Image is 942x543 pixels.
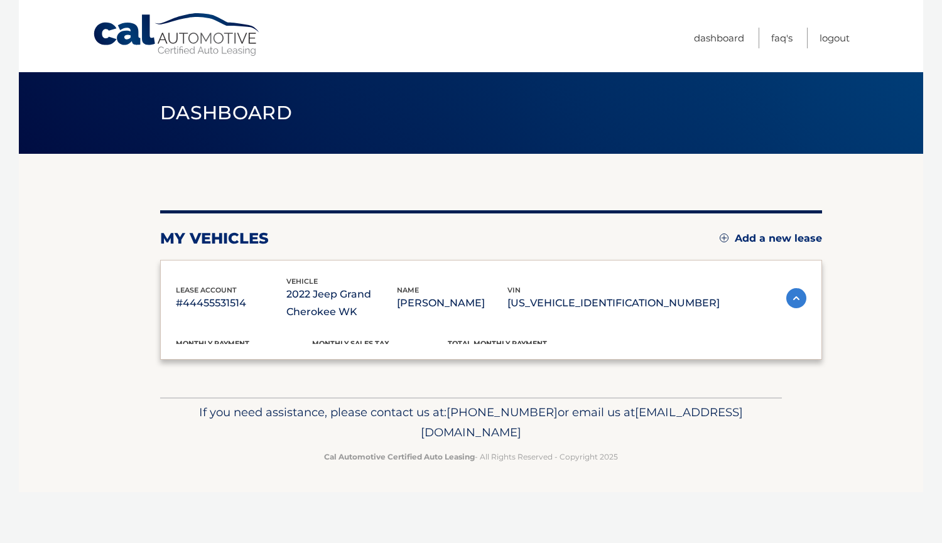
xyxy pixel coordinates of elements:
[168,450,774,463] p: - All Rights Reserved - Copyright 2025
[160,229,269,248] h2: my vehicles
[507,286,521,294] span: vin
[168,402,774,443] p: If you need assistance, please contact us at: or email us at
[507,294,720,312] p: [US_VEHICLE_IDENTIFICATION_NUMBER]
[448,339,547,348] span: Total Monthly Payment
[771,28,793,48] a: FAQ's
[786,288,806,308] img: accordion-active.svg
[447,405,558,419] span: [PHONE_NUMBER]
[286,286,397,321] p: 2022 Jeep Grand Cherokee WK
[324,452,475,461] strong: Cal Automotive Certified Auto Leasing
[176,339,249,348] span: Monthly Payment
[92,13,262,57] a: Cal Automotive
[720,234,728,242] img: add.svg
[176,294,286,312] p: #44455531514
[720,232,822,245] a: Add a new lease
[176,286,237,294] span: lease account
[694,28,744,48] a: Dashboard
[397,286,419,294] span: name
[397,294,507,312] p: [PERSON_NAME]
[286,277,318,286] span: vehicle
[160,101,292,124] span: Dashboard
[820,28,850,48] a: Logout
[312,339,389,348] span: Monthly sales Tax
